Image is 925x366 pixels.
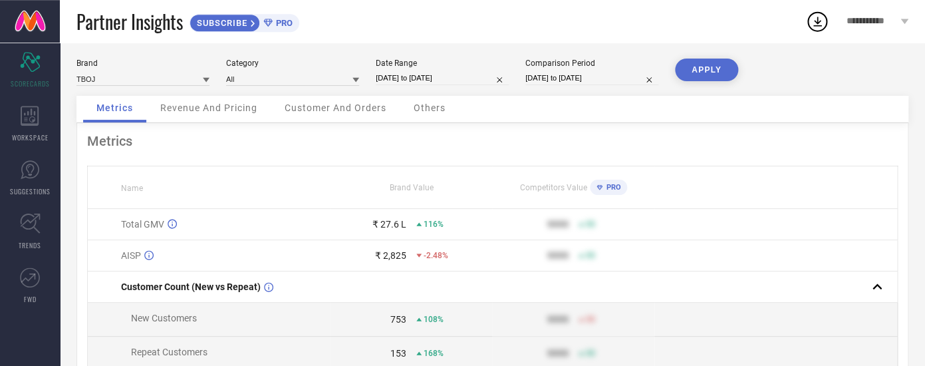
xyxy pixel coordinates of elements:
span: Repeat Customers [131,347,207,357]
span: 50 [586,220,595,229]
div: Open download list [805,9,829,33]
span: Metrics [96,102,133,113]
div: Comparison Period [525,59,658,68]
div: 9999 [547,250,569,261]
span: FWD [24,294,37,304]
a: SUBSCRIBEPRO [190,11,299,32]
button: APPLY [675,59,738,81]
div: 753 [390,314,406,325]
div: 9999 [547,348,569,359]
span: 108% [424,315,444,324]
span: 50 [586,251,595,260]
span: Competitors Value [519,183,587,192]
span: WORKSPACE [12,132,49,142]
div: 9999 [547,314,569,325]
span: PRO [602,183,620,192]
span: SUGGESTIONS [10,186,51,196]
span: TRENDS [19,240,41,250]
div: ₹ 27.6 L [372,219,406,230]
span: SCORECARDS [11,79,50,89]
input: Select date range [376,71,509,85]
div: 9999 [547,219,569,230]
span: Partner Insights [76,8,183,35]
span: Others [414,102,446,113]
div: ₹ 2,825 [375,250,406,261]
span: 168% [424,349,444,358]
span: New Customers [131,313,197,323]
div: 153 [390,348,406,359]
span: SUBSCRIBE [190,18,251,28]
span: Name [121,184,143,193]
span: 50 [586,315,595,324]
div: Category [226,59,359,68]
div: Metrics [87,133,898,149]
span: Revenue And Pricing [160,102,257,113]
div: Date Range [376,59,509,68]
div: Brand [76,59,209,68]
span: Customer And Orders [285,102,386,113]
span: -2.48% [424,251,448,260]
span: 50 [586,349,595,358]
span: AISP [121,250,141,261]
span: Total GMV [121,219,164,230]
input: Select comparison period [525,71,658,85]
span: 116% [424,220,444,229]
span: Customer Count (New vs Repeat) [121,281,261,292]
span: PRO [273,18,293,28]
span: Brand Value [390,183,434,192]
